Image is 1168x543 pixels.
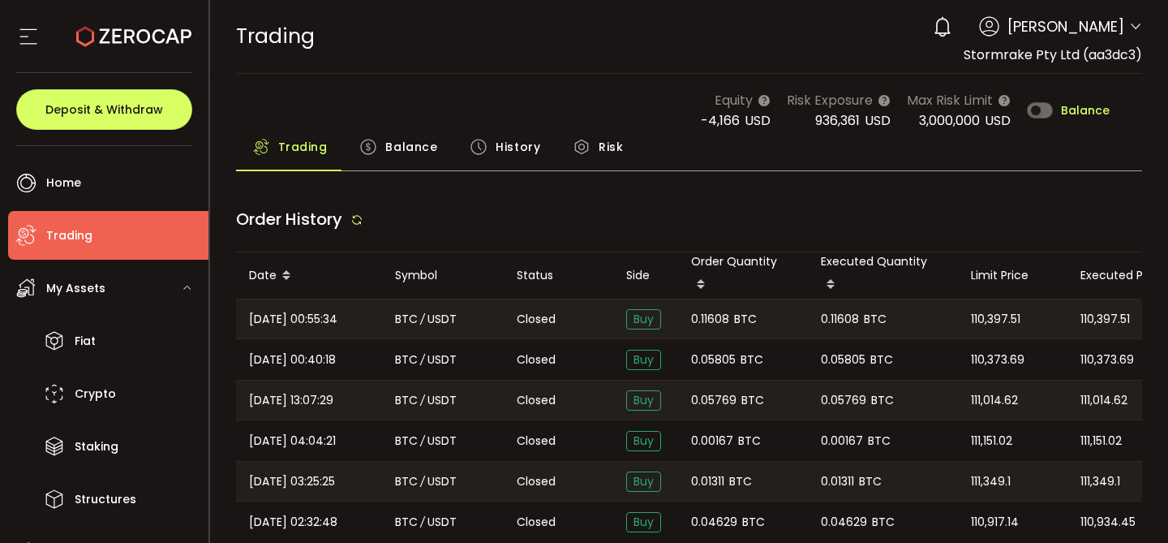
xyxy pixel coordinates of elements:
span: BTC [741,351,763,369]
div: Order Quantity [678,252,808,299]
div: Symbol [382,266,504,285]
span: 0.00167 [821,432,863,450]
span: USDT [427,432,457,450]
span: Closed [517,351,556,368]
span: BTC [734,310,757,329]
button: Deposit & Withdraw [16,89,192,130]
span: Closed [517,514,556,531]
span: 0.11608 [821,310,859,329]
span: Closed [517,433,556,450]
span: Risk Exposure [787,90,873,110]
em: / [420,513,425,532]
span: BTC [395,472,418,491]
span: USDT [427,513,457,532]
span: Trading [46,224,92,248]
span: -4,166 [701,111,740,130]
span: BTC [395,513,418,532]
span: Buy [626,472,661,492]
span: [DATE] 02:32:48 [249,513,337,532]
span: Balance [385,131,437,163]
span: Trading [278,131,328,163]
span: 110,917.14 [971,513,1019,532]
em: / [420,391,425,410]
span: [PERSON_NAME] [1007,15,1124,37]
span: Buy [626,431,661,451]
div: Status [504,266,613,285]
span: USD [985,111,1011,130]
span: Buy [626,309,661,330]
span: 111,151.02 [1080,432,1122,450]
em: / [420,432,425,450]
span: 111,014.62 [1080,391,1127,410]
span: BTC [395,391,418,410]
span: Buy [626,512,661,532]
span: BTC [738,432,761,450]
span: History [496,131,540,163]
span: Balance [1061,105,1110,116]
span: USDT [427,391,457,410]
span: Home [46,171,81,195]
span: Fiat [75,330,96,353]
span: USDT [427,310,457,329]
span: 936,361 [815,111,860,130]
span: Trading [236,22,315,50]
span: BTC [864,310,887,329]
span: Equity [715,90,753,110]
div: Limit Price [958,266,1067,285]
span: 111,349.1 [971,472,1011,491]
span: 0.04629 [691,513,737,532]
span: [DATE] 13:07:29 [249,391,333,410]
span: USD [745,111,771,130]
span: 0.01311 [821,472,854,491]
span: Crypto [75,382,116,406]
span: USDT [427,351,457,369]
em: / [420,351,425,369]
span: BTC [868,432,891,450]
span: BTC [395,351,418,369]
span: 0.04629 [821,513,867,532]
span: 0.05769 [821,391,866,410]
span: BTC [742,513,765,532]
span: 0.01311 [691,472,724,491]
span: BTC [870,351,893,369]
span: BTC [871,391,894,410]
span: USD [865,111,891,130]
span: Closed [517,311,556,328]
span: 110,373.69 [1080,351,1134,369]
span: 3,000,000 [919,111,980,130]
span: BTC [395,310,418,329]
div: Executed Quantity [808,252,958,299]
span: Closed [517,392,556,409]
span: BTC [741,391,764,410]
span: USDT [427,472,457,491]
span: BTC [859,472,882,491]
span: 0.05805 [821,351,865,369]
span: My Assets [46,277,105,300]
span: 0.05769 [691,391,736,410]
span: 0.11608 [691,310,729,329]
span: Closed [517,473,556,490]
span: 0.05805 [691,351,736,369]
span: Buy [626,390,661,411]
span: BTC [395,432,418,450]
span: 110,373.69 [971,351,1024,369]
div: Side [613,266,678,285]
em: / [420,310,425,329]
span: Stormrake Pty Ltd (aa3dc3) [964,45,1142,64]
span: [DATE] 03:25:25 [249,472,335,491]
span: 110,397.51 [971,310,1020,329]
span: 111,151.02 [971,432,1012,450]
span: 111,349.1 [1080,472,1120,491]
span: Structures [75,488,136,511]
em: / [420,472,425,491]
span: Buy [626,350,661,370]
span: 110,934.45 [1080,513,1136,532]
span: Risk [599,131,623,163]
span: [DATE] 04:04:21 [249,432,336,450]
span: Staking [75,435,118,459]
span: 111,014.62 [971,391,1018,410]
span: Max Risk Limit [907,90,993,110]
span: 0.00167 [691,432,733,450]
span: BTC [729,472,752,491]
span: BTC [872,513,895,532]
